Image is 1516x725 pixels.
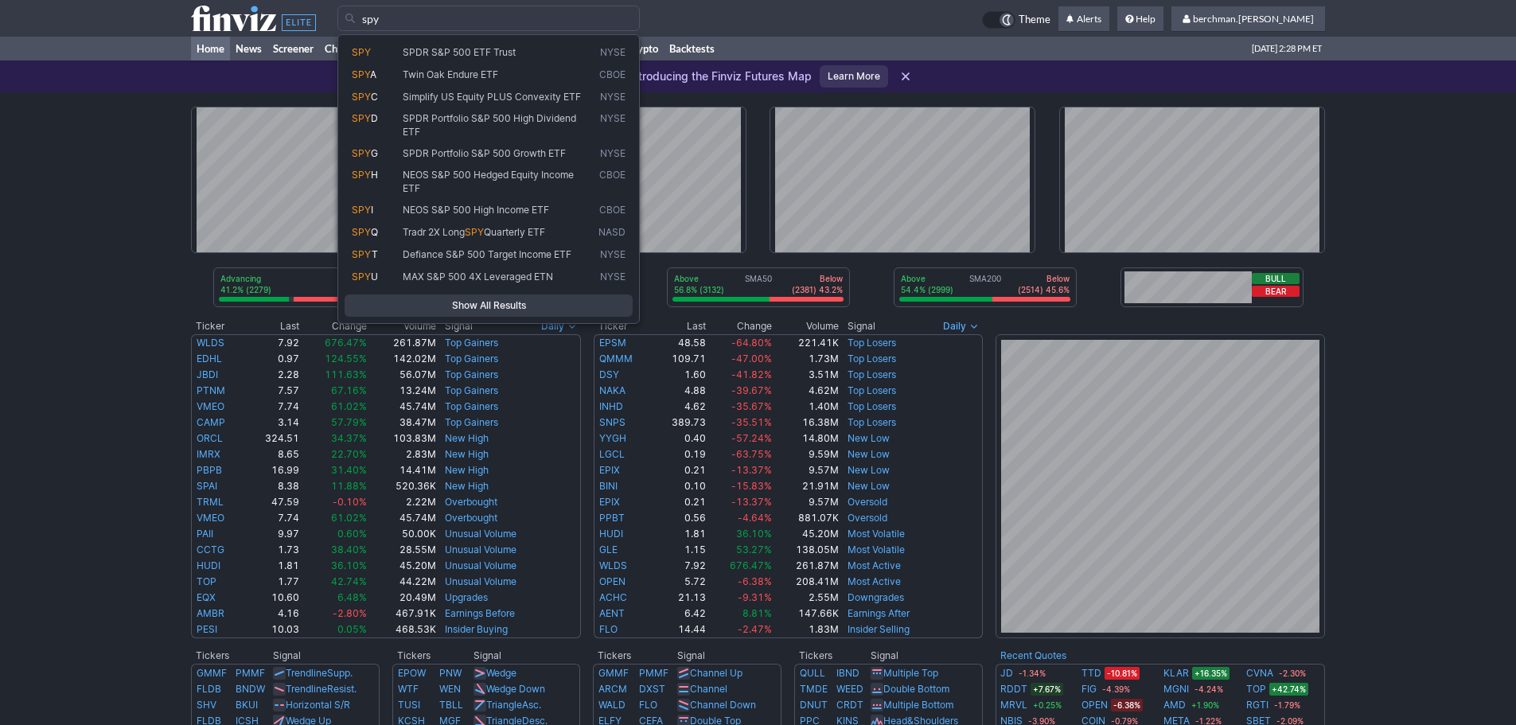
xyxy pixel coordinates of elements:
[1163,697,1186,713] a: AMD
[368,351,436,367] td: 142.02M
[245,462,301,478] td: 16.99
[445,607,515,619] a: Earnings Before
[445,496,497,508] a: Overbought
[731,384,772,396] span: -39.67%
[352,226,371,238] span: SPY
[599,575,625,587] a: OPEN
[445,448,489,460] a: New High
[325,337,367,349] span: 676.47%
[197,480,217,492] a: SPAI
[800,699,828,711] a: DNUT
[848,353,896,364] a: Top Losers
[848,368,896,380] a: Top Losers
[598,699,625,711] a: WALD
[331,480,367,492] span: 11.88%
[848,623,910,635] a: Insider Selling
[403,248,571,260] span: Defiance S&P 500 Target Income ETF
[653,494,707,510] td: 0.21
[598,226,625,240] span: NASD
[236,699,258,711] a: BKUI
[1171,6,1325,32] a: berchman.[PERSON_NAME]
[352,248,372,260] span: SPY
[245,446,301,462] td: 8.65
[398,667,426,679] a: EPOW
[602,68,812,84] p: Introducing the Finviz Futures Map
[371,226,378,238] span: Q
[352,271,371,283] span: SPY
[352,147,371,159] span: SPY
[371,112,378,124] span: D
[731,337,772,349] span: -64.80%
[731,480,772,492] span: -15.83%
[848,320,875,333] span: Signal
[286,683,357,695] a: TrendlineResist.
[484,226,545,238] span: Quarterly ETF
[731,400,772,412] span: -35.67%
[836,699,863,711] a: CRDT
[599,591,627,603] a: ACHC
[731,416,772,428] span: -35.51%
[600,147,625,161] span: NYSE
[599,68,625,82] span: CBOE
[707,318,773,334] th: Change
[368,446,436,462] td: 2.83M
[398,683,419,695] a: WTF
[899,273,1071,297] div: SMA200
[1246,697,1269,713] a: RGTI
[352,91,371,103] span: SPY
[600,91,625,104] span: NYSE
[486,683,545,695] a: Wedge Down
[445,400,498,412] a: Top Gainers
[773,318,840,334] th: Volume
[674,273,724,284] p: Above
[599,623,618,635] a: FLO
[368,399,436,415] td: 45.74M
[337,6,640,31] input: Search
[197,528,213,540] a: PAII
[836,683,863,695] a: WEED
[352,169,371,181] span: SPY
[653,462,707,478] td: 0.21
[245,431,301,446] td: 324.51
[403,204,549,216] span: NEOS S&P 500 High Income ETF
[445,591,488,603] a: Upgrades
[664,37,720,60] a: Backtests
[598,683,627,695] a: ARCM
[371,91,378,103] span: C
[445,320,473,333] span: Signal
[1058,6,1109,32] a: Alerts
[731,496,772,508] span: -13.37%
[600,271,625,284] span: NYSE
[653,318,707,334] th: Last
[197,544,224,555] a: CCTG
[445,623,508,635] a: Insider Buying
[848,559,901,571] a: Most Active
[325,368,367,380] span: 111.63%
[368,478,436,494] td: 520.36K
[371,271,378,283] span: U
[599,400,623,412] a: INHD
[465,226,484,238] span: SPY
[486,699,541,711] a: TriangleAsc.
[598,667,629,679] a: GMMF
[599,368,619,380] a: DSY
[773,431,840,446] td: 14.80M
[848,464,890,476] a: New Low
[220,273,271,284] p: Advancing
[197,416,225,428] a: CAMP
[197,496,224,508] a: TRML
[653,478,707,494] td: 0.10
[345,294,633,317] a: Show All Results
[197,683,221,695] a: FLDB
[599,544,618,555] a: GLE
[368,415,436,431] td: 38.47M
[848,448,890,460] a: New Low
[599,353,633,364] a: QMMM
[331,384,367,396] span: 67.16%
[639,683,665,695] a: DXST
[848,400,896,412] a: Top Losers
[599,607,625,619] a: AENT
[1000,649,1066,661] b: Recent Quotes
[848,432,890,444] a: New Low
[883,699,953,711] a: Multiple Bottom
